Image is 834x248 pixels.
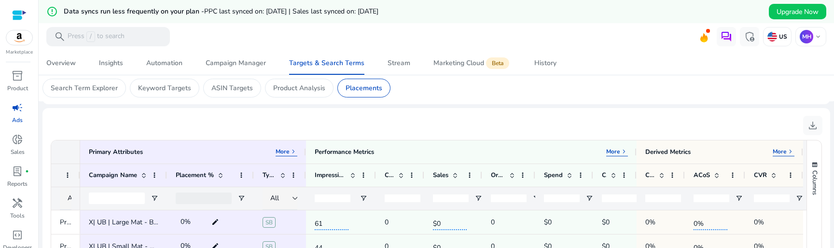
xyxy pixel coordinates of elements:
p: 0 [385,212,389,232]
span: 0% [181,217,191,226]
p: Product [7,84,28,93]
span: 0% [694,214,727,230]
span: inventory_2 [12,70,23,82]
span: Sales [433,171,448,179]
span: lab_profile [12,165,23,177]
button: Open Filter Menu [532,194,540,202]
p: Marketplace [6,49,33,56]
button: Open Filter Menu [585,194,593,202]
span: search [54,31,66,42]
button: Open Filter Menu [151,194,158,202]
p: Tools [10,211,25,220]
p: $0 [602,212,610,232]
button: Open Filter Menu [237,194,245,202]
span: keyboard_arrow_right [290,148,297,155]
p: More [606,148,620,155]
span: CTR [645,171,655,179]
span: Campaign Name [89,171,137,179]
button: Open Filter Menu [360,194,367,202]
span: All [270,193,279,203]
span: X| UB | Large Mat - B07F76MFBP | SBV - Exact [89,218,233,227]
h5: Data syncs run less frequently on your plan - [64,8,378,16]
p: Search Term Explorer [51,83,118,93]
div: Primary Attributes [89,148,143,156]
p: More [773,148,787,155]
button: admin_panel_settings [740,27,759,46]
p: Placements [346,83,382,93]
button: download [803,116,822,135]
p: Press to search [68,31,125,42]
p: 0 [491,212,495,232]
span: Impressions [315,171,346,179]
span: Spend [544,171,563,179]
span: PPC last synced on: [DATE] | Sales last synced on: [DATE] [204,7,378,16]
button: Open Filter Menu [795,194,803,202]
p: Reports [7,179,28,188]
span: campaign [12,102,23,113]
div: Marketing Cloud [433,59,511,67]
span: 61 [315,214,348,230]
p: $0 [544,212,552,232]
p: 0% [645,212,655,232]
span: Type [263,171,276,179]
mat-icon: error_outline [46,6,58,17]
span: download [807,120,819,131]
span: Orders [491,171,505,179]
span: Placement % [176,171,214,179]
p: Ads [12,116,23,124]
p: Product Analysis [273,83,325,93]
div: Insights [99,60,123,67]
span: code_blocks [12,229,23,241]
span: SB [263,217,276,228]
div: History [534,60,556,67]
span: All [68,193,76,203]
div: Targets & Search Terms [289,60,364,67]
span: / [86,31,95,42]
span: Columns [810,170,819,195]
span: keyboard_arrow_down [814,33,822,41]
span: donut_small [12,134,23,145]
button: Open Filter Menu [735,194,743,202]
p: Keyword Targets [138,83,191,93]
div: Stream [388,60,410,67]
span: Upgrade Now [777,7,819,17]
p: US [777,33,787,41]
p: MH [800,30,813,43]
span: 0% [754,218,764,227]
span: keyboard_arrow_right [620,148,628,155]
span: handyman [12,197,23,209]
p: Sales [11,148,25,156]
img: us.svg [767,32,777,41]
mat-icon: edit [209,215,222,229]
span: admin_panel_settings [744,31,755,42]
input: Campaign Name Filter Input [89,193,145,204]
span: keyboard_arrow_right [787,148,794,155]
span: Beta [486,57,509,69]
div: Campaign Manager [206,60,266,67]
div: Overview [46,60,76,67]
span: CVR [754,171,767,179]
span: $0 [433,214,467,230]
span: Clicks [385,171,394,179]
p: More [276,148,290,155]
span: Product Page [60,218,100,227]
div: Automation [146,60,182,67]
span: fiber_manual_record [25,169,29,173]
span: ACoS [694,171,710,179]
div: Performance Metrics [315,148,374,156]
p: ASIN Targets [211,83,253,93]
button: Open Filter Menu [474,194,482,202]
img: amazon.svg [6,30,32,45]
button: Upgrade Now [769,4,826,19]
div: Derived Metrics [645,148,691,156]
span: CPC [602,171,607,179]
